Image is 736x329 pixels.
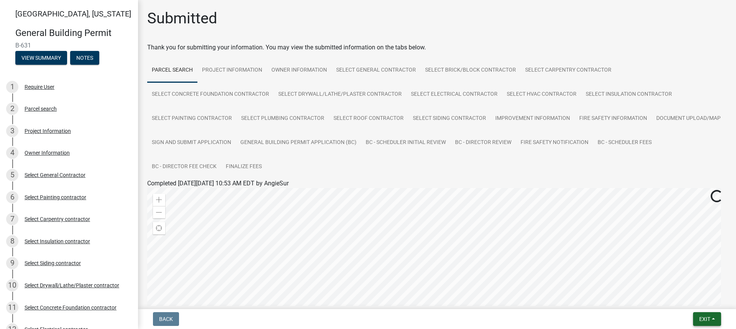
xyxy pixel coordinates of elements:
[221,155,266,179] a: Finalize Fees
[6,191,18,203] div: 6
[521,58,616,83] a: Select Carpentry contractor
[25,172,85,178] div: Select General Contractor
[25,195,86,200] div: Select Painting contractor
[15,9,131,18] span: [GEOGRAPHIC_DATA], [US_STATE]
[153,206,165,218] div: Zoom out
[6,125,18,137] div: 3
[147,43,727,52] div: Thank you for submitting your information. You may view the submitted information on the tabs below.
[237,106,329,131] a: Select Plumbing contractor
[502,82,581,107] a: Select HVAC Contractor
[516,131,593,155] a: Fire Safety Notification
[159,316,173,322] span: Back
[25,283,119,288] div: Select Drywall/Lathe/Plaster contractor
[361,131,450,155] a: BC - Scheduler Initial Review
[699,316,710,322] span: Exit
[25,239,90,244] div: Select Insulation contractor
[6,147,18,159] div: 4
[6,279,18,291] div: 10
[6,235,18,247] div: 8
[25,305,117,310] div: Select Concrete Foundation contractor
[491,106,575,131] a: Improvement Information
[147,82,274,107] a: Select Concrete Foundation contractor
[70,51,99,65] button: Notes
[153,312,179,326] button: Back
[6,301,18,314] div: 11
[15,28,132,39] h4: General Building Permit
[421,58,521,83] a: Select Brick/Block Contractor
[70,55,99,61] wm-modal-confirm: Notes
[6,213,18,225] div: 7
[147,131,236,155] a: Sign and Submit Application
[593,131,656,155] a: BC - Scheduler Fees
[153,222,165,234] div: Find my location
[6,257,18,269] div: 9
[6,81,18,93] div: 1
[408,106,491,131] a: Select Siding contractor
[25,260,81,266] div: Select Siding contractor
[153,194,165,206] div: Zoom in
[236,131,361,155] a: General Building Permit Application (BC)
[267,58,332,83] a: Owner Information
[147,155,221,179] a: BC - Director Fee Check
[147,106,237,131] a: Select Painting contractor
[197,58,267,83] a: Project Information
[581,82,677,107] a: Select Insulation contractor
[15,55,67,61] wm-modal-confirm: Summary
[25,128,71,134] div: Project Information
[6,103,18,115] div: 2
[25,150,70,155] div: Owner Information
[147,180,289,187] span: Completed [DATE][DATE] 10:53 AM EDT by AngieSur
[15,42,123,49] span: B-631
[406,82,502,107] a: Select Electrical contractor
[329,106,408,131] a: Select Roof contractor
[6,169,18,181] div: 5
[274,82,406,107] a: Select Drywall/Lathe/Plaster contractor
[147,58,197,83] a: Parcel search
[652,106,725,131] a: Document Upload/Map
[25,106,57,111] div: Parcel search
[25,216,90,222] div: Select Carpentry contractor
[25,84,54,90] div: Require User
[450,131,516,155] a: BC - Director Review
[693,312,721,326] button: Exit
[575,106,652,131] a: Fire Safety Information
[15,51,67,65] button: View Summary
[332,58,421,83] a: Select General Contractor
[147,9,217,28] h1: Submitted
